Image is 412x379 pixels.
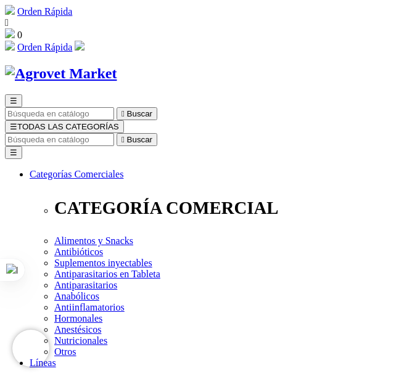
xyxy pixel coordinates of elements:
a: Nutricionales [54,335,107,346]
input: Buscar [5,107,114,120]
a: Antiinflamatorios [54,302,125,312]
a: Orden Rápida [17,6,72,17]
span: Buscar [127,109,152,118]
a: Orden Rápida [17,42,72,52]
button:  Buscar [117,107,157,120]
i:  [122,109,125,118]
img: shopping-cart.svg [5,41,15,51]
a: Categorías Comerciales [30,169,123,179]
i:  [5,17,9,28]
span: ☰ [10,96,17,105]
span: ☰ [10,122,17,131]
a: Alimentos y Snacks [54,235,133,246]
a: Acceda a su cuenta de cliente [75,42,84,52]
button:  Buscar [117,133,157,146]
span: Buscar [127,135,152,144]
button: ☰TODAS LAS CATEGORÍAS [5,120,124,133]
span: 0 [17,30,22,40]
button: ☰ [5,146,22,159]
a: Anestésicos [54,324,101,335]
a: Antiparasitarios en Tableta [54,269,160,279]
img: Agrovet Market [5,65,117,82]
img: user.svg [75,41,84,51]
a: Hormonales [54,313,102,324]
a: Anabólicos [54,291,99,301]
a: Otros [54,346,76,357]
i:  [122,135,125,144]
img: shopping-cart.svg [5,5,15,15]
a: Antiparasitarios [54,280,117,290]
input: Buscar [5,133,114,146]
a: Suplementos inyectables [54,258,152,268]
p: CATEGORÍA COMERCIAL [54,198,407,218]
a: Antibióticos [54,247,103,257]
img: shopping-bag.svg [5,28,15,38]
iframe: Brevo live chat [12,330,49,367]
button: ☰ [5,94,22,107]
